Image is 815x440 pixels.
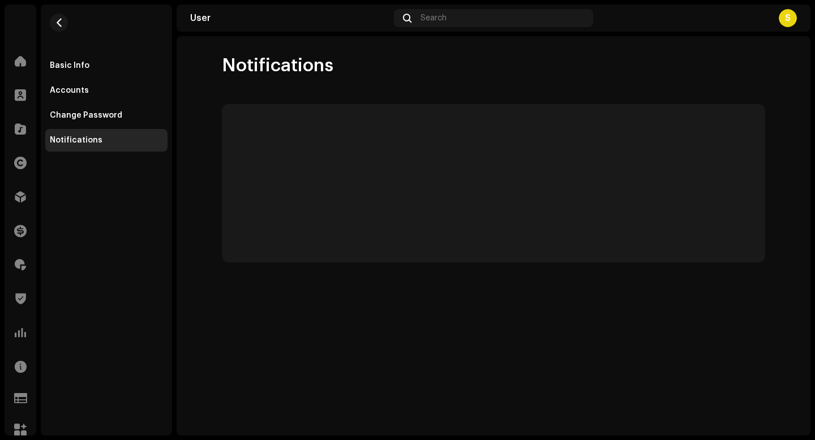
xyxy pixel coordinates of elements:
[45,104,168,127] re-m-nav-item: Change Password
[45,79,168,102] re-m-nav-item: Accounts
[50,136,102,145] div: Notifications
[50,61,89,70] div: Basic Info
[45,54,168,77] re-m-nav-item: Basic Info
[190,14,389,23] div: User
[779,9,797,27] div: S
[50,111,122,120] div: Change Password
[421,14,447,23] span: Search
[50,86,89,95] div: Accounts
[222,54,333,77] span: Notifications
[45,129,168,152] re-m-nav-item: Notifications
